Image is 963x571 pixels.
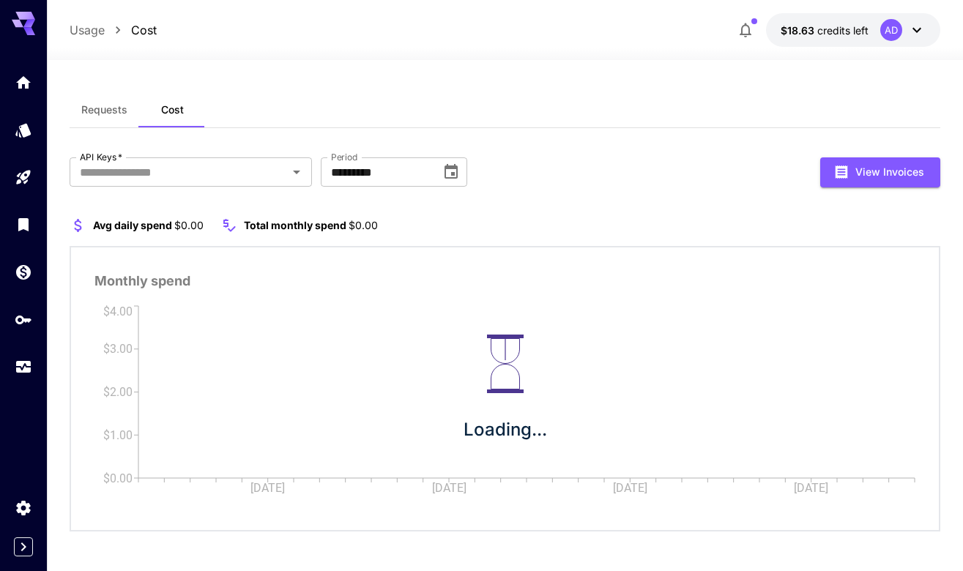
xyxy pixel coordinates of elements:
span: $18.63 [781,24,817,37]
p: Loading... [464,417,547,443]
button: $18.6265AD [766,13,940,47]
div: AD [880,19,902,41]
label: Period [331,151,358,163]
div: Wallet [15,263,32,281]
a: Usage [70,21,105,39]
div: Usage [15,358,32,376]
label: API Keys [80,151,122,163]
span: Cost [161,103,184,116]
div: API Keys [15,310,32,329]
div: Library [15,215,32,234]
button: Expand sidebar [14,537,33,556]
button: Open [286,162,307,182]
nav: breadcrumb [70,21,157,39]
div: Playground [15,168,32,187]
div: Home [15,73,32,92]
div: Settings [15,499,32,517]
span: Requests [81,103,127,116]
div: Models [15,121,32,139]
div: $18.6265 [781,23,869,38]
span: $0.00 [349,219,378,231]
button: View Invoices [820,157,940,187]
a: Cost [131,21,157,39]
span: $0.00 [174,219,204,231]
span: Avg daily spend [93,219,172,231]
button: Choose date, selected date is Jul 31, 2025 [436,157,466,187]
span: credits left [817,24,869,37]
span: Total monthly spend [244,219,346,231]
a: View Invoices [820,164,940,178]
